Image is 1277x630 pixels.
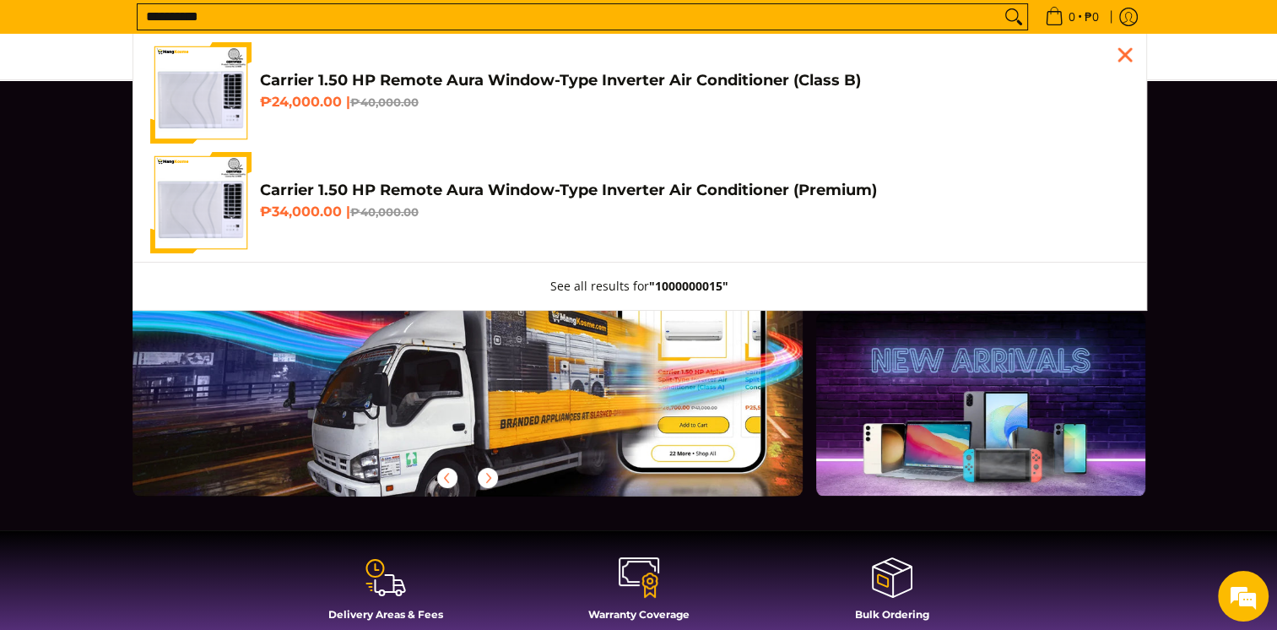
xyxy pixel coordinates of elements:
span: 0 [1066,11,1078,23]
h4: Bulk Ordering [774,608,1010,621]
h6: ₱34,000.00 | [260,204,1129,220]
button: Next [469,459,506,497]
button: See all results for"1000000015" [533,263,745,310]
h4: Carrier 1.50 HP Remote Aura Window-Type Inverter Air Conditioner (Class B) [260,71,1129,90]
h4: Carrier 1.50 HP Remote Aura Window-Type Inverter Air Conditioner (Premium) [260,181,1129,200]
h4: Warranty Coverage [521,608,757,621]
img: Carrier 1.50 HP Remote Aura Window-Type Inverter Air Conditioner (Premium) [150,152,252,253]
div: Close pop up [1112,42,1138,68]
a: Carrier 1.50 HP Remote Aura Window-Type Inverter Air Conditioner (Premium) Carrier 1.50 HP Remote... [150,152,1129,253]
a: More [133,114,858,524]
button: Previous [429,459,466,497]
a: Carrier 1.50 HP Remote Aura Window-Type Inverter Air Conditioner (Class B) Carrier 1.50 HP Remote... [150,42,1129,144]
span: • [1040,8,1104,26]
img: Carrier 1.50 HP Remote Aura Window-Type Inverter Air Conditioner (Class B) [150,42,252,144]
span: ₱0 [1082,11,1101,23]
h4: Delivery Areas & Fees [268,608,504,621]
strong: "1000000015" [649,278,728,294]
del: ₱40,000.00 [350,95,419,109]
button: Search [1000,4,1027,30]
h6: ₱24,000.00 | [260,94,1129,111]
del: ₱40,000.00 [350,205,419,219]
